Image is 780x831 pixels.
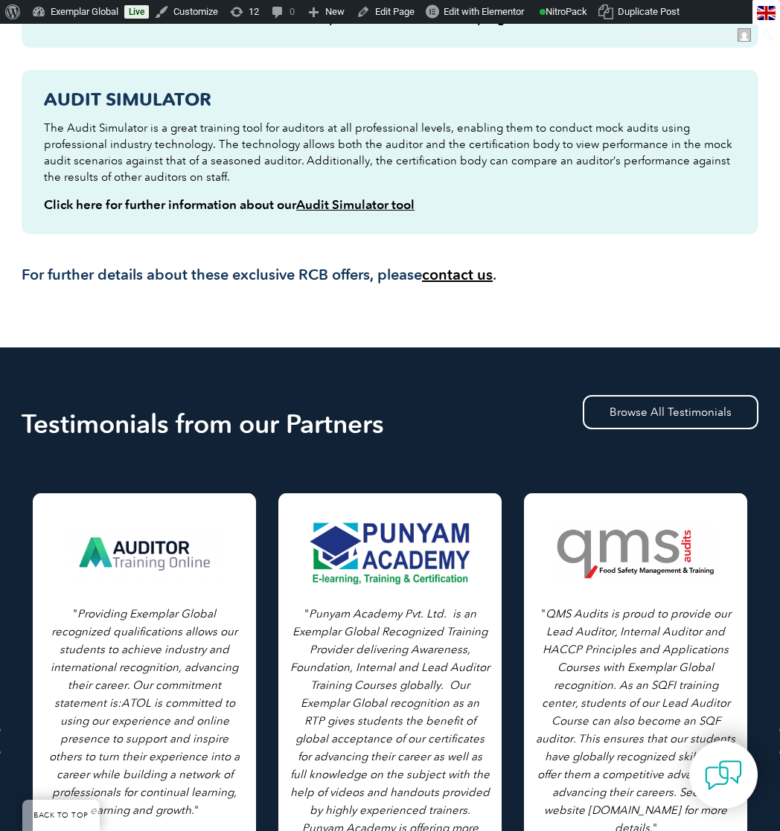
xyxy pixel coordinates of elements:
[44,197,736,212] h4: Click here for further information about our
[422,266,493,283] a: contact us
[444,6,524,17] span: Edit with Elementor
[44,89,211,110] strong: Audit Simulator
[22,800,100,831] a: BACK TO TOP
[662,30,733,41] span: [PERSON_NAME]
[22,412,758,436] h2: Testimonials from our Partners
[705,757,742,794] img: contact-chat.png
[22,266,758,284] h3: For further details about these exclusive RCB offers, please .
[49,607,240,817] i: Providing Exemplar Global recognized qualifications allows our students to achieve industry and i...
[757,6,776,20] img: en
[626,24,757,48] a: Howdy,
[49,696,240,817] em: ATOL is committed to using our experience and online presence to support and inspire others to tu...
[44,605,245,819] p: " "
[44,120,736,185] p: The Audit Simulator is a great training tool for auditors at all professional levels, enabling th...
[296,197,415,212] a: Audit Simulator tool
[124,5,149,19] a: Live
[583,395,758,429] a: Browse All Testimonials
